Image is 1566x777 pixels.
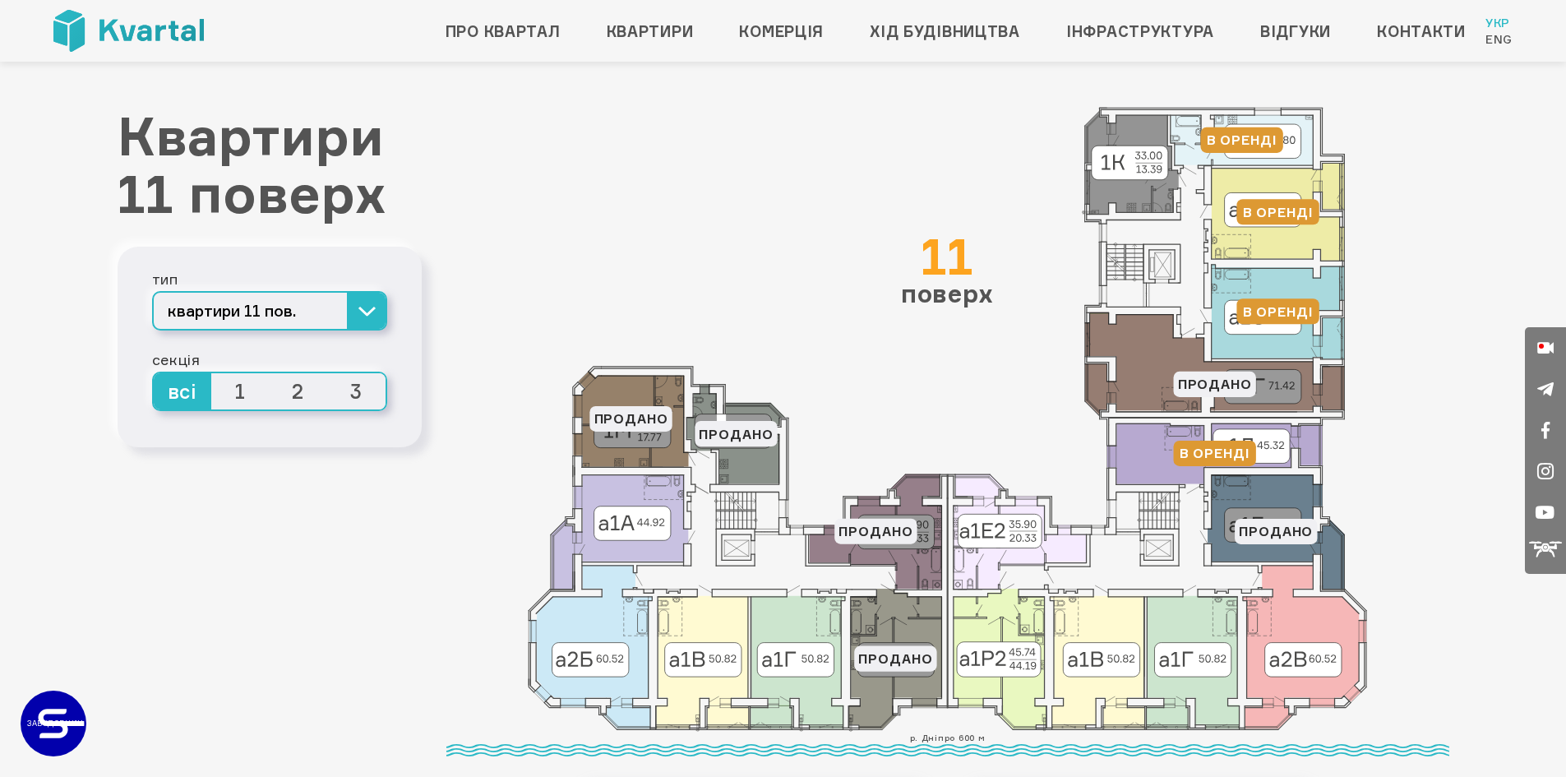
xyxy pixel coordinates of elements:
[152,266,387,291] div: тип
[27,719,83,728] text: ЗАБУДОВНИК
[152,291,387,331] button: квартири 11 пов.
[870,18,1020,44] a: Хід будівництва
[607,18,694,44] a: Квартири
[1260,18,1331,44] a: Відгуки
[446,18,561,44] a: Про квартал
[901,232,994,306] div: поверх
[270,373,328,409] span: 2
[446,731,1449,756] div: р. Дніпро 600 м
[1485,15,1513,31] a: Укр
[901,232,994,281] div: 11
[53,10,204,52] img: Kvartal
[154,373,212,409] span: всі
[1066,18,1214,44] a: Інфраструктура
[118,107,422,222] h1: Квартири 11 поверх
[21,691,86,756] a: ЗАБУДОВНИК
[1377,18,1466,44] a: Контакти
[739,18,824,44] a: Комерція
[1485,31,1513,48] a: Eng
[327,373,386,409] span: 3
[211,373,270,409] span: 1
[152,347,387,372] div: секція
